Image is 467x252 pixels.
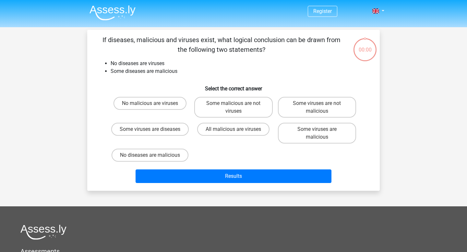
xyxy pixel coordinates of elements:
[278,97,356,118] label: Some viruses are not malicious
[353,38,377,54] div: 00:00
[197,123,269,136] label: All malicious are viruses
[313,8,332,14] a: Register
[114,97,186,110] label: No malicious are viruses
[98,35,345,54] p: If diseases, malicious and viruses exist, what logical conclusion can be drawn from the following...
[111,123,189,136] label: Some viruses are diseases
[111,67,369,75] li: Some diseases are malicious
[194,97,272,118] label: Some malicious are not viruses
[111,60,369,67] li: No diseases are viruses
[90,5,136,20] img: Assessly
[20,224,66,240] img: Assessly logo
[278,123,356,143] label: Some viruses are malicious
[112,149,188,162] label: No diseases are malicious
[98,80,369,92] h6: Select the correct answer
[136,169,332,183] button: Results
